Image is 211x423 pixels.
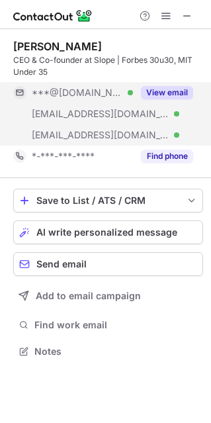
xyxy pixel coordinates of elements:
[36,195,180,206] div: Save to List / ATS / CRM
[13,54,203,78] div: CEO & Co-founder at Slope | Forbes 30u30, MIT Under 35
[13,342,203,361] button: Notes
[36,227,177,238] span: AI write personalized message
[36,259,87,269] span: Send email
[13,220,203,244] button: AI write personalized message
[141,86,193,99] button: Reveal Button
[13,316,203,334] button: Find work email
[36,291,141,301] span: Add to email campaign
[13,284,203,308] button: Add to email campaign
[13,252,203,276] button: Send email
[13,8,93,24] img: ContactOut v5.3.10
[141,150,193,163] button: Reveal Button
[13,189,203,212] button: save-profile-one-click
[34,346,198,357] span: Notes
[32,87,123,99] span: ***@[DOMAIN_NAME]
[32,129,169,141] span: [EMAIL_ADDRESS][DOMAIN_NAME]
[32,108,169,120] span: [EMAIL_ADDRESS][DOMAIN_NAME]
[13,40,102,53] div: [PERSON_NAME]
[34,319,198,331] span: Find work email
